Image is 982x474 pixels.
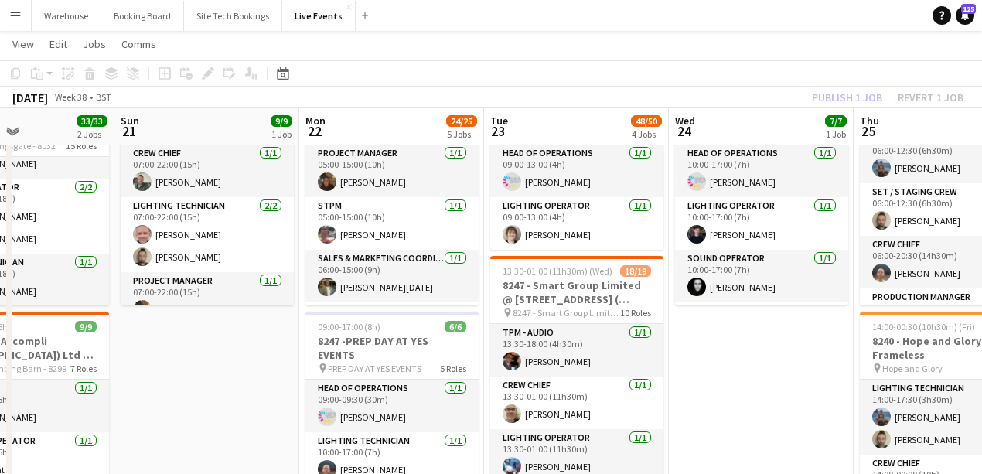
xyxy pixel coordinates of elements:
a: View [6,34,40,54]
app-card-role: TPC Coordinator1/1 [675,302,848,355]
span: 25 [858,122,879,140]
span: 9/9 [271,115,292,127]
span: 5 Roles [440,363,466,374]
app-card-role: Head of Operations1/110:00-17:00 (7h)[PERSON_NAME] [675,145,848,197]
div: 5 Jobs [447,128,476,140]
button: Site Tech Bookings [184,1,282,31]
app-card-role: Sales & Marketing Coordinator1/106:00-15:00 (9h)[PERSON_NAME][DATE] [305,250,479,302]
app-card-role: Lighting Technician2/207:00-22:00 (15h)[PERSON_NAME][PERSON_NAME] [121,197,294,272]
span: Comms [121,37,156,51]
a: Comms [115,34,162,54]
div: 2 Jobs [77,128,107,140]
app-card-role: Head of Operations1/109:00-09:30 (30m)[PERSON_NAME] [305,380,479,432]
app-card-role: TPM - AUDIO1/113:30-18:00 (4h30m)[PERSON_NAME] [490,324,663,377]
app-job-card: 05:00-22:00 (17h)10/108290 - [PERSON_NAME] @ [STREET_ADDRESS] @ [STREET_ADDRESS]9 RolesProject Ma... [305,77,479,305]
a: 125 [956,6,974,25]
span: 7/7 [825,115,847,127]
a: Edit [43,34,73,54]
app-card-role: Crew Chief1/107:00-22:00 (15h)[PERSON_NAME] [121,145,294,197]
span: PREP DAY AT YES EVENTS [328,363,421,374]
span: Wed [675,114,695,128]
app-card-role: Project Manager1/105:00-15:00 (10h)[PERSON_NAME] [305,145,479,197]
span: Edit [49,37,67,51]
div: [DATE] [12,90,48,105]
span: Week 38 [51,91,90,103]
span: 24/25 [446,115,477,127]
span: 10 Roles [620,307,651,319]
app-job-card: 09:00-13:00 (4h)2/27851 - PREP DAY AT YES EVENTS 7851 - PREP DAY AT YES EVENTS2 RolesHead of Oper... [490,77,663,250]
span: 21 [118,122,139,140]
div: 1 Job [826,128,846,140]
app-card-role: Head of Operations1/109:00-13:00 (4h)[PERSON_NAME] [490,145,663,197]
app-job-card: 10:00-17:00 (7h)7/77884 - PREP DAY @ YES EVENTS PREP DAY @ YES EVENTS7 RolesHead of Operations1/1... [675,77,848,305]
span: 24 [673,122,695,140]
span: Tue [490,114,508,128]
div: BST [96,91,111,103]
span: 48/50 [631,115,662,127]
span: Hope and Glory [882,363,943,374]
button: Live Events [282,1,356,31]
span: 6/6 [445,321,466,332]
span: 9/9 [75,321,97,332]
span: 8247 - Smart Group Limited @ [STREET_ADDRESS] ( Formerly Freemasons' Hall) [513,307,620,319]
app-card-role: STPM1/105:00-15:00 (10h)[PERSON_NAME] [305,197,479,250]
span: 23 [488,122,508,140]
app-card-role: Lighting Operator1/110:00-17:00 (7h)[PERSON_NAME] [675,197,848,250]
span: View [12,37,34,51]
span: 18/19 [620,265,651,277]
app-card-role: Crew Chief1/1 [305,302,479,355]
span: Mon [305,114,326,128]
span: Sun [121,114,139,128]
span: Jobs [83,37,106,51]
h3: 8247 -PREP DAY AT YES EVENTS [305,334,479,362]
span: 09:00-17:00 (8h) [318,321,380,332]
button: Booking Board [101,1,184,31]
h3: 8247 - Smart Group Limited @ [STREET_ADDRESS] ( Formerly Freemasons' Hall) [490,278,663,306]
app-job-card: 07:00-22:00 (15h)9/98290 - [PERSON_NAME] @ [STREET_ADDRESS] @ [STREET_ADDRESS]8 RolesCrew Chief1/... [121,77,294,305]
div: 1 Job [271,128,292,140]
span: 13:30-01:00 (11h30m) (Wed) [503,265,612,277]
a: Jobs [77,34,112,54]
app-card-role: Crew Chief1/113:30-01:00 (11h30m)[PERSON_NAME] [490,377,663,429]
span: 7 Roles [70,363,97,374]
div: 4 Jobs [632,128,661,140]
span: 125 [961,4,976,14]
app-card-role: Lighting Operator1/109:00-13:00 (4h)[PERSON_NAME] [490,197,663,250]
span: Thu [860,114,879,128]
span: 14:00-00:30 (10h30m) (Fri) [872,321,975,332]
app-card-role: Project Manager1/107:00-22:00 (15h)[PERSON_NAME] [121,272,294,325]
span: 22 [303,122,326,140]
app-card-role: Sound Operator1/110:00-17:00 (7h)[PERSON_NAME] [675,250,848,302]
span: 33/33 [77,115,107,127]
button: Warehouse [32,1,101,31]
